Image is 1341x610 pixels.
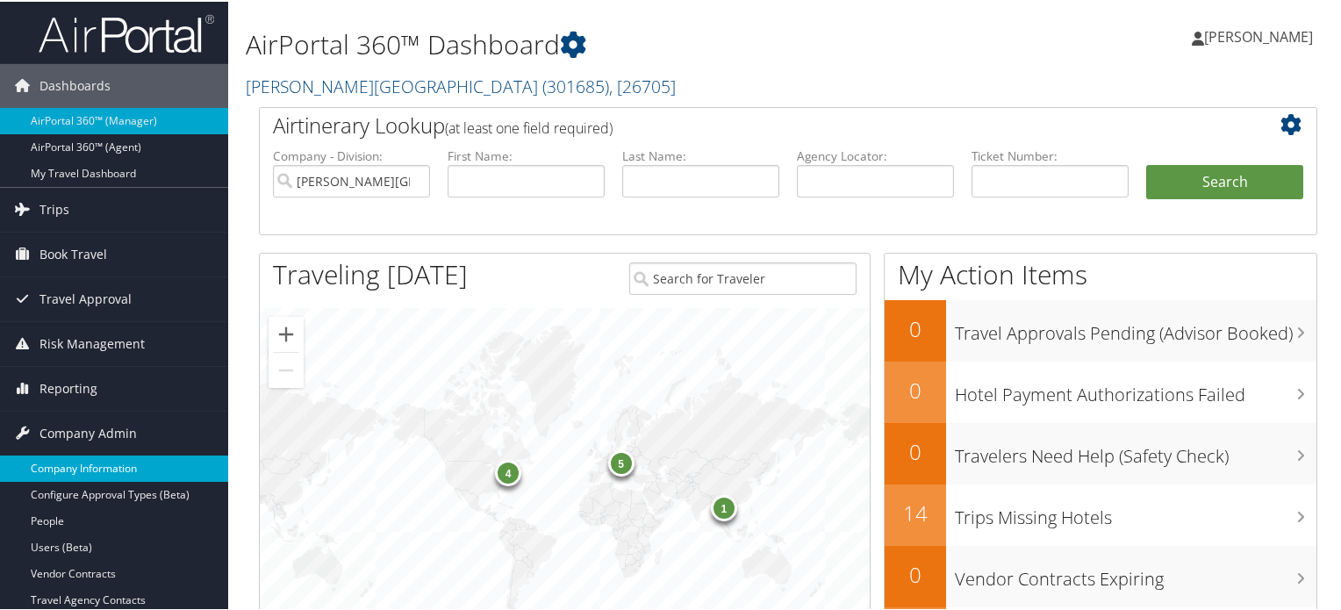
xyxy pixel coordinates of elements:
button: Search [1146,163,1303,198]
label: Last Name: [622,146,779,163]
span: (at least one field required) [445,117,613,136]
a: 0Hotel Payment Authorizations Failed [885,360,1316,421]
a: 0Vendor Contracts Expiring [885,544,1316,606]
a: 14Trips Missing Hotels [885,483,1316,544]
span: Reporting [39,365,97,409]
div: 1 [710,492,736,519]
div: 4 [495,457,521,484]
span: Company Admin [39,410,137,454]
h2: 0 [885,374,946,404]
span: Dashboards [39,62,111,106]
h3: Travel Approvals Pending (Advisor Booked) [955,311,1316,344]
h1: AirPortal 360™ Dashboard [246,25,969,61]
a: 0Travelers Need Help (Safety Check) [885,421,1316,483]
span: Trips [39,186,69,230]
h1: My Action Items [885,255,1316,291]
h3: Vendor Contracts Expiring [955,556,1316,590]
a: [PERSON_NAME][GEOGRAPHIC_DATA] [246,73,676,97]
label: Company - Division: [273,146,430,163]
button: Zoom out [269,351,304,386]
h2: Airtinerary Lookup [273,109,1216,139]
span: , [ 26705 ] [609,73,676,97]
span: Risk Management [39,320,145,364]
label: Agency Locator: [797,146,954,163]
h1: Traveling [DATE] [273,255,468,291]
h2: 0 [885,558,946,588]
img: airportal-logo.png [39,11,214,53]
span: ( 301685 ) [542,73,609,97]
input: Search for Traveler [629,261,857,293]
label: First Name: [448,146,605,163]
h3: Hotel Payment Authorizations Failed [955,372,1316,405]
span: Book Travel [39,231,107,275]
h3: Travelers Need Help (Safety Check) [955,434,1316,467]
a: 0Travel Approvals Pending (Advisor Booked) [885,298,1316,360]
label: Ticket Number: [972,146,1129,163]
h2: 0 [885,435,946,465]
a: [PERSON_NAME] [1192,9,1330,61]
span: [PERSON_NAME] [1204,25,1313,45]
span: Travel Approval [39,276,132,319]
h2: 0 [885,312,946,342]
div: 5 [607,448,634,474]
h2: 14 [885,497,946,527]
h3: Trips Missing Hotels [955,495,1316,528]
button: Zoom in [269,315,304,350]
